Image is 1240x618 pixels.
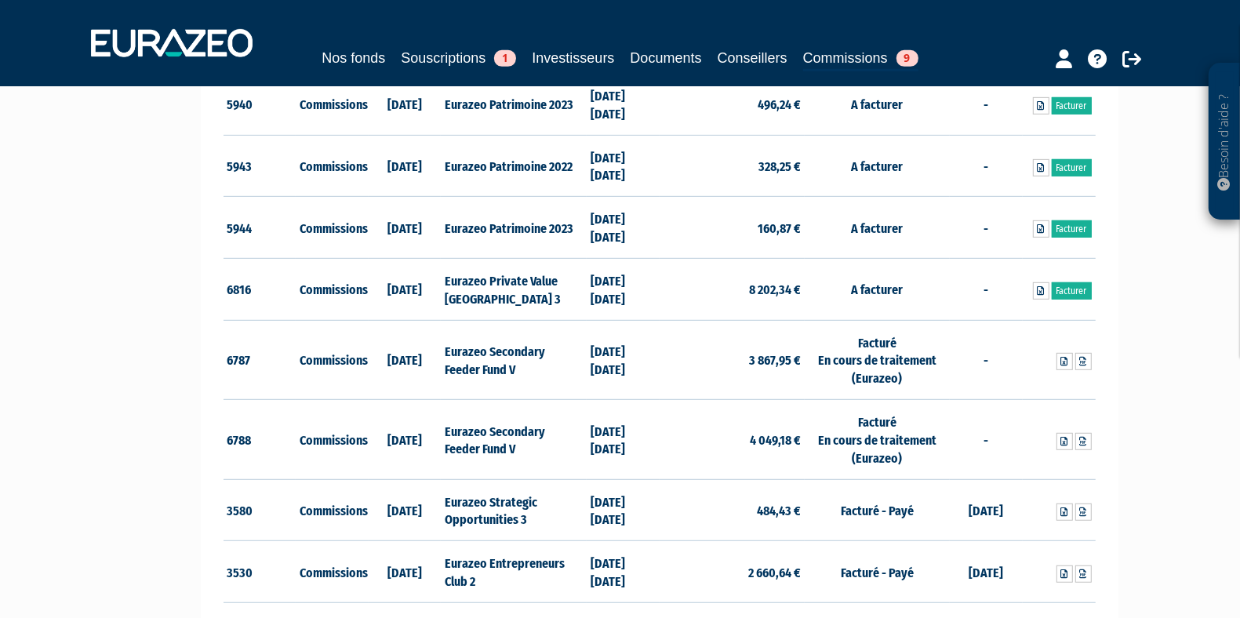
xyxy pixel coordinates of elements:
[369,197,442,259] td: [DATE]
[1052,159,1092,176] a: Facturer
[805,400,950,480] td: Facturé En cours de traitement (Eurazeo)
[950,258,1023,320] td: -
[296,479,369,541] td: Commissions
[805,135,950,197] td: A facturer
[660,258,805,320] td: 8 202,34 €
[950,135,1023,197] td: -
[660,541,805,603] td: 2 660,64 €
[1052,97,1092,115] a: Facturer
[369,541,442,603] td: [DATE]
[950,541,1023,603] td: [DATE]
[660,197,805,259] td: 160,87 €
[660,320,805,400] td: 3 867,95 €
[950,400,1023,480] td: -
[441,479,586,541] td: Eurazeo Strategic Opportunities 3
[660,73,805,135] td: 496,24 €
[532,47,614,69] a: Investisseurs
[369,320,442,400] td: [DATE]
[950,197,1023,259] td: -
[1216,71,1234,213] p: Besoin d'aide ?
[805,258,950,320] td: A facturer
[369,258,442,320] td: [DATE]
[441,197,586,259] td: Eurazeo Patrimoine 2023
[587,320,660,400] td: [DATE] [DATE]
[805,73,950,135] td: A facturer
[369,400,442,480] td: [DATE]
[296,135,369,197] td: Commissions
[1052,282,1092,300] a: Facturer
[587,135,660,197] td: [DATE] [DATE]
[441,541,586,603] td: Eurazeo Entrepreneurs Club 2
[224,320,296,400] td: 6787
[805,197,950,259] td: A facturer
[896,50,918,67] span: 9
[805,320,950,400] td: Facturé En cours de traitement (Eurazeo)
[296,197,369,259] td: Commissions
[224,135,296,197] td: 5943
[803,47,918,71] a: Commissions9
[718,47,787,69] a: Conseillers
[441,73,586,135] td: Eurazeo Patrimoine 2023
[296,400,369,480] td: Commissions
[660,479,805,541] td: 484,43 €
[224,541,296,603] td: 3530
[587,197,660,259] td: [DATE] [DATE]
[950,479,1023,541] td: [DATE]
[91,29,253,57] img: 1732889491-logotype_eurazeo_blanc_rvb.png
[587,400,660,480] td: [DATE] [DATE]
[494,50,516,67] span: 1
[631,47,702,69] a: Documents
[805,541,950,603] td: Facturé - Payé
[369,135,442,197] td: [DATE]
[441,258,586,320] td: Eurazeo Private Value [GEOGRAPHIC_DATA] 3
[660,400,805,480] td: 4 049,18 €
[224,73,296,135] td: 5940
[224,400,296,480] td: 6788
[441,320,586,400] td: Eurazeo Secondary Feeder Fund V
[401,47,516,69] a: Souscriptions1
[296,541,369,603] td: Commissions
[587,258,660,320] td: [DATE] [DATE]
[224,479,296,541] td: 3580
[950,320,1023,400] td: -
[296,73,369,135] td: Commissions
[660,135,805,197] td: 328,25 €
[322,47,385,69] a: Nos fonds
[296,258,369,320] td: Commissions
[224,197,296,259] td: 5944
[587,541,660,603] td: [DATE] [DATE]
[369,479,442,541] td: [DATE]
[441,135,586,197] td: Eurazeo Patrimoine 2022
[805,479,950,541] td: Facturé - Payé
[950,73,1023,135] td: -
[1052,220,1092,238] a: Facturer
[587,73,660,135] td: [DATE] [DATE]
[441,400,586,480] td: Eurazeo Secondary Feeder Fund V
[296,320,369,400] td: Commissions
[224,258,296,320] td: 6816
[369,73,442,135] td: [DATE]
[587,479,660,541] td: [DATE] [DATE]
